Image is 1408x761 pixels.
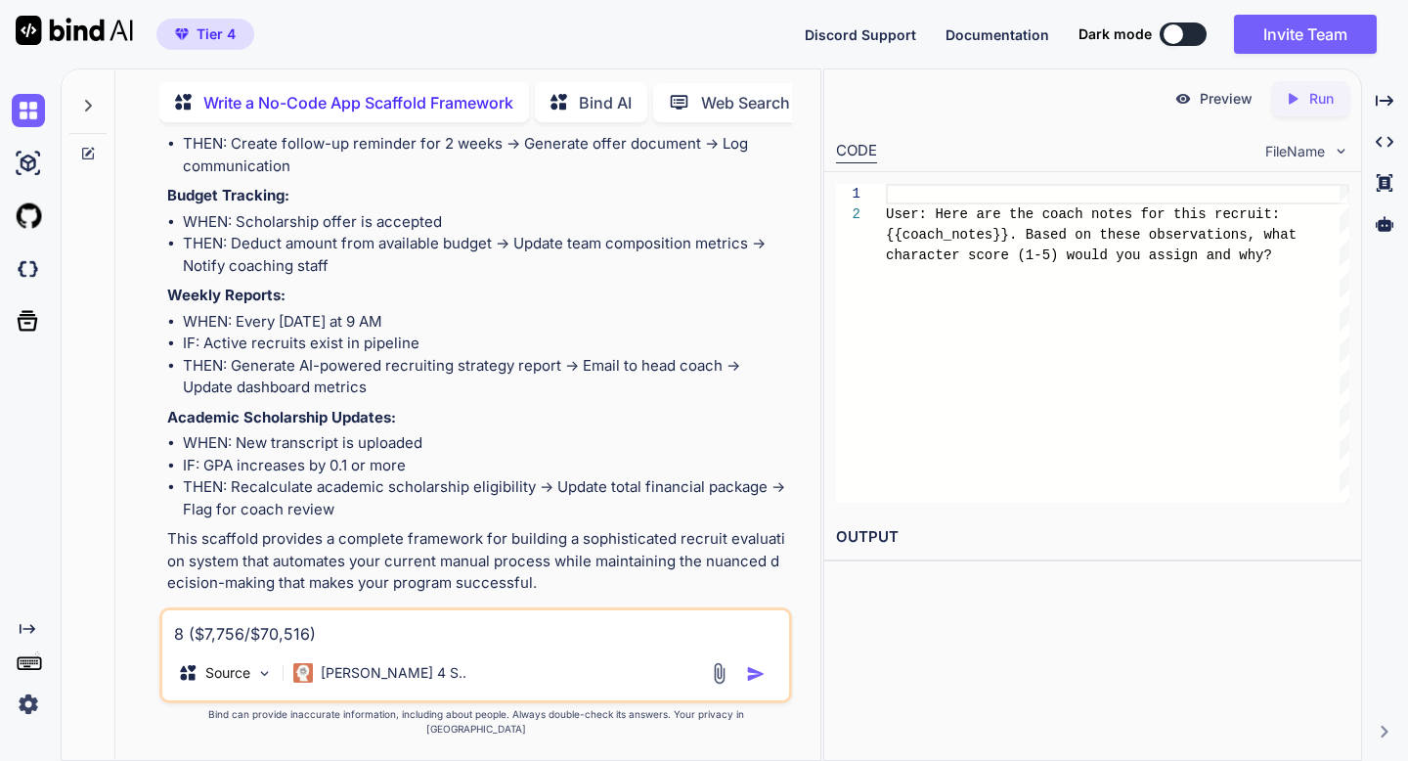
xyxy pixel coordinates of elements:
[1309,89,1334,109] p: Run
[183,133,787,177] li: THEN: Create follow-up reminder for 2 weeks → Generate offer document → Log communication
[167,286,286,304] strong: Weekly Reports:
[805,26,916,43] span: Discord Support
[183,233,787,277] li: THEN: Deduct amount from available budget → Update team composition metrics → Notify coaching staff
[293,663,313,683] img: Claude 4 Sonnet
[886,206,1280,222] span: User: Here are the coach notes for this recruit:
[183,432,787,455] li: WHEN: New transcript is uploaded
[256,665,273,682] img: Pick Models
[746,664,766,684] img: icon
[183,311,787,334] li: WHEN: Every [DATE] at 9 AM
[12,94,45,127] img: chat
[16,16,133,45] img: Bind AI
[805,24,916,45] button: Discord Support
[1234,15,1377,54] button: Invite Team
[886,227,1297,243] span: {{coach_notes}}. Based on these observations, what
[824,515,1361,560] h2: OUTPUT
[12,147,45,180] img: ai-studio
[156,19,254,50] button: premiumTier 4
[1265,142,1325,161] span: FileName
[159,707,791,737] p: Bind can provide inaccurate information, including about people. Always double-check its answers....
[183,211,787,234] li: WHEN: Scholarship offer is accepted
[203,91,513,114] p: Write a No-Code App Scaffold Framework
[321,663,466,683] p: [PERSON_NAME] 4 S..
[12,252,45,286] img: darkCloudIdeIcon
[836,140,877,163] div: CODE
[167,186,289,204] strong: Budget Tracking:
[1200,89,1253,109] p: Preview
[183,476,787,520] li: THEN: Recalculate academic scholarship eligibility → Update total financial package → Flag for co...
[886,247,1272,263] span: character score (1-5) would you assign and why?
[205,663,250,683] p: Source
[1078,24,1152,44] span: Dark mode
[836,204,860,225] div: 2
[197,24,236,44] span: Tier 4
[12,688,45,721] img: settings
[175,28,189,40] img: premium
[1333,143,1349,159] img: chevron down
[167,408,396,426] strong: Academic Scholarship Updates:
[12,200,45,233] img: githubLight
[946,24,1049,45] button: Documentation
[836,184,860,204] div: 1
[946,26,1049,43] span: Documentation
[579,91,632,114] p: Bind AI
[167,528,787,595] p: This scaffold provides a complete framework for building a sophisticated recruit evaluation syste...
[701,91,790,114] p: Web Search
[1174,90,1192,108] img: preview
[183,355,787,399] li: THEN: Generate AI-powered recruiting strategy report → Email to head coach → Update dashboard met...
[708,662,730,685] img: attachment
[183,333,787,355] li: IF: Active recruits exist in pipeline
[183,455,787,477] li: IF: GPA increases by 0.1 or more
